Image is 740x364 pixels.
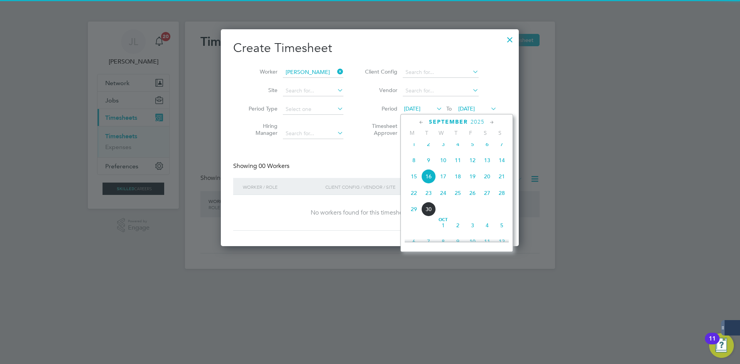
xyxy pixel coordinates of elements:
[407,234,421,249] span: 6
[421,202,436,216] span: 30
[709,339,716,349] div: 11
[436,137,451,151] span: 3
[419,129,434,136] span: T
[404,105,420,112] span: [DATE]
[243,87,277,94] label: Site
[403,86,479,96] input: Search for...
[480,186,494,200] span: 27
[241,178,323,196] div: Worker / Role
[436,153,451,168] span: 10
[480,169,494,184] span: 20
[407,137,421,151] span: 1
[463,129,478,136] span: F
[444,104,454,114] span: To
[407,186,421,200] span: 22
[283,104,343,115] input: Select one
[436,169,451,184] span: 17
[241,209,499,217] div: No workers found for this timesheet period.
[405,129,419,136] span: M
[494,186,509,200] span: 28
[449,129,463,136] span: T
[421,153,436,168] span: 9
[283,86,343,96] input: Search for...
[421,186,436,200] span: 23
[363,87,397,94] label: Vendor
[436,234,451,249] span: 8
[451,153,465,168] span: 11
[421,137,436,151] span: 2
[494,153,509,168] span: 14
[494,234,509,249] span: 12
[363,122,397,136] label: Timesheet Approver
[233,40,506,56] h2: Create Timesheet
[421,169,436,184] span: 16
[233,162,291,170] div: Showing
[243,68,277,75] label: Worker
[709,333,734,358] button: Open Resource Center, 11 new notifications
[480,153,494,168] span: 13
[407,169,421,184] span: 15
[465,169,480,184] span: 19
[243,122,277,136] label: Hiring Manager
[451,169,465,184] span: 18
[407,202,421,216] span: 29
[434,129,449,136] span: W
[465,218,480,233] span: 3
[480,137,494,151] span: 6
[407,153,421,168] span: 8
[363,105,397,112] label: Period
[436,186,451,200] span: 24
[403,67,479,78] input: Search for...
[436,218,451,233] span: 1
[421,234,436,249] span: 7
[436,218,451,222] span: Oct
[451,234,465,249] span: 9
[451,218,465,233] span: 2
[480,218,494,233] span: 4
[480,234,494,249] span: 11
[494,137,509,151] span: 7
[494,218,509,233] span: 5
[465,153,480,168] span: 12
[465,186,480,200] span: 26
[451,186,465,200] span: 25
[494,169,509,184] span: 21
[465,137,480,151] span: 5
[323,178,447,196] div: Client Config / Vendor / Site
[493,129,507,136] span: S
[471,119,484,125] span: 2025
[363,68,397,75] label: Client Config
[465,234,480,249] span: 10
[243,105,277,112] label: Period Type
[429,119,468,125] span: September
[259,162,289,170] span: 00 Workers
[478,129,493,136] span: S
[458,105,475,112] span: [DATE]
[283,128,343,139] input: Search for...
[451,137,465,151] span: 4
[283,67,343,78] input: Search for...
